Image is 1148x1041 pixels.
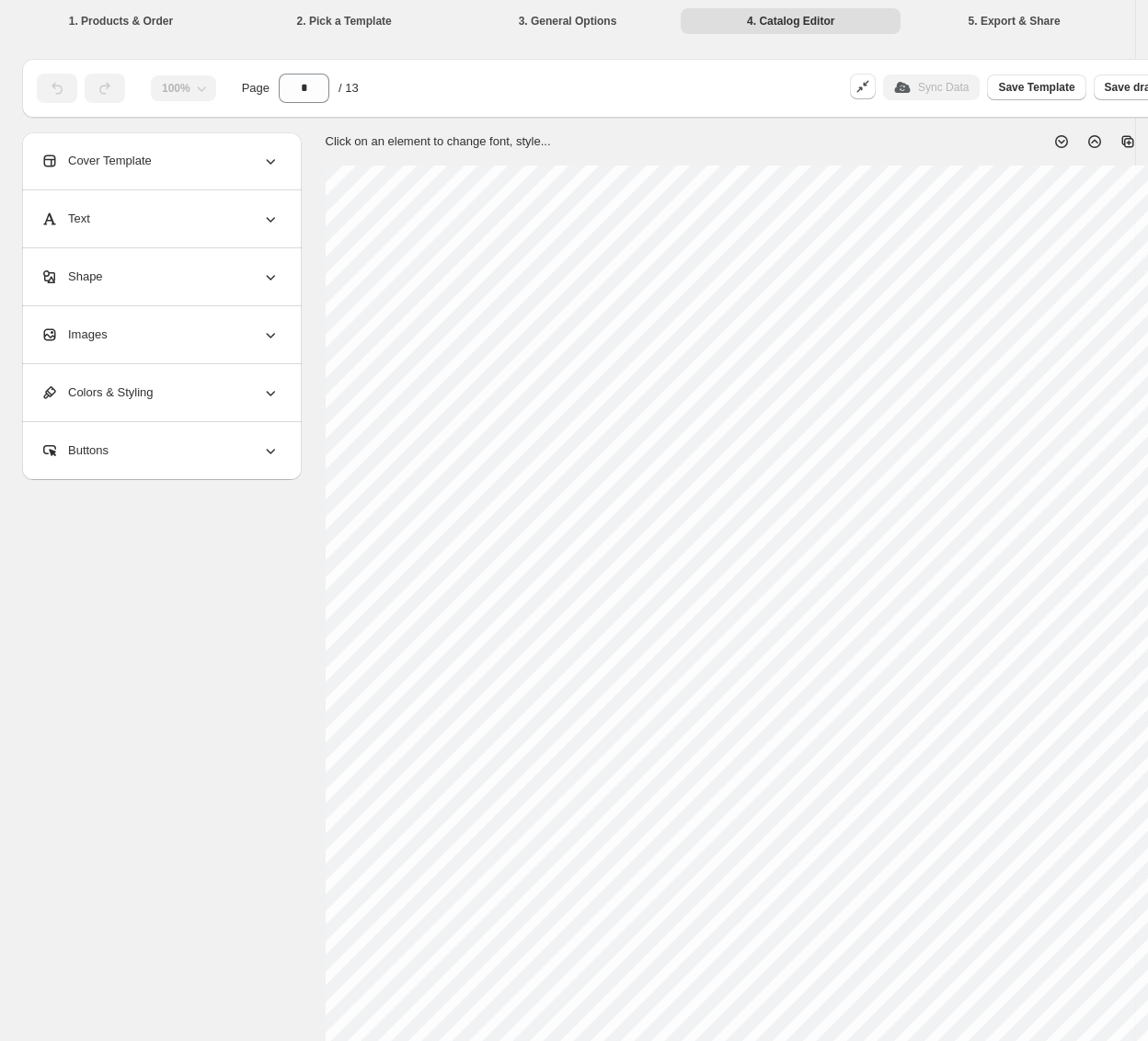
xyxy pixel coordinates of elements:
span: Page [242,79,270,97]
span: Buttons [40,441,109,460]
span: Cover Template [40,152,152,170]
p: Click on an element to change font, style... [326,132,551,151]
span: Colors & Styling [40,383,153,402]
span: / 13 [339,79,359,97]
span: Shape [40,268,103,286]
span: Save Template [998,80,1074,95]
span: Images [40,326,108,344]
span: Text [40,210,90,228]
button: Save Template [987,74,1085,100]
